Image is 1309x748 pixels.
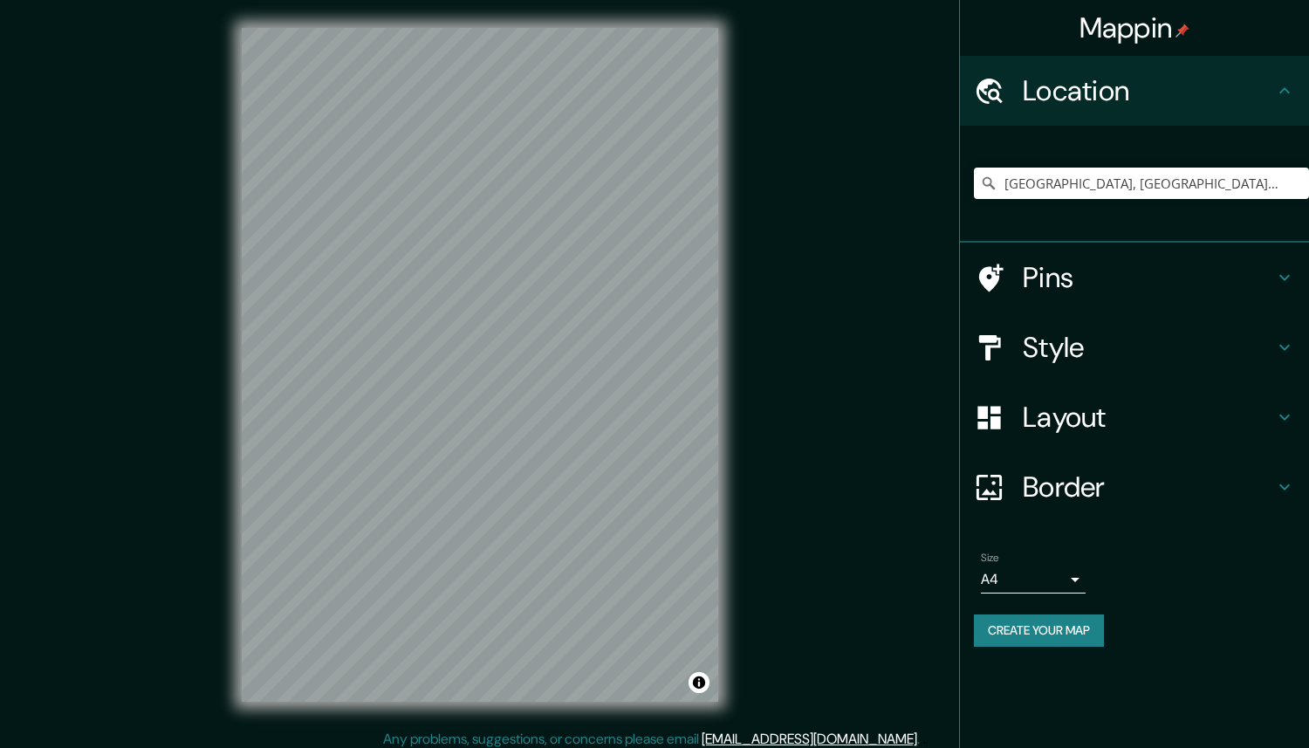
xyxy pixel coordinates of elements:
label: Size [981,551,999,566]
iframe: Help widget launcher [1154,680,1290,729]
h4: Border [1023,470,1274,504]
div: Border [960,452,1309,522]
a: [EMAIL_ADDRESS][DOMAIN_NAME] [702,730,917,748]
h4: Mappin [1079,10,1190,45]
div: Layout [960,382,1309,452]
button: Toggle attribution [689,672,709,693]
h4: Layout [1023,400,1274,435]
div: Location [960,56,1309,126]
h4: Pins [1023,260,1274,295]
h4: Style [1023,330,1274,365]
div: Style [960,312,1309,382]
input: Pick your city or area [974,168,1309,199]
button: Create your map [974,614,1104,647]
canvas: Map [242,28,718,702]
h4: Location [1023,73,1274,108]
div: Pins [960,243,1309,312]
div: A4 [981,566,1086,594]
img: pin-icon.png [1175,24,1189,38]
